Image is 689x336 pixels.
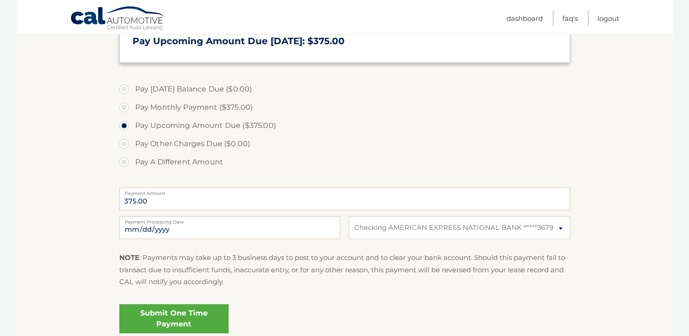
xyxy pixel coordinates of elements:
[506,11,543,26] a: Dashboard
[119,188,570,210] input: Payment Amount
[597,11,619,26] a: Logout
[119,216,340,224] label: Payment Processing Date
[119,252,570,288] p: : Payments may take up to 3 business days to post to your account and to clear your bank account....
[119,80,570,98] label: Pay [DATE] Balance Due ($0.00)
[119,216,340,239] input: Payment Date
[119,188,570,195] label: Payment Amount
[119,304,229,333] a: Submit One Time Payment
[119,153,570,171] label: Pay A Different Amount
[133,36,557,47] h3: Pay Upcoming Amount Due [DATE]: $375.00
[119,253,139,262] strong: NOTE
[119,135,570,153] label: Pay Other Charges Due ($0.00)
[119,117,570,135] label: Pay Upcoming Amount Due ($375.00)
[70,6,166,32] a: Cal Automotive
[562,11,578,26] a: FAQ's
[119,98,570,117] label: Pay Monthly Payment ($375.00)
